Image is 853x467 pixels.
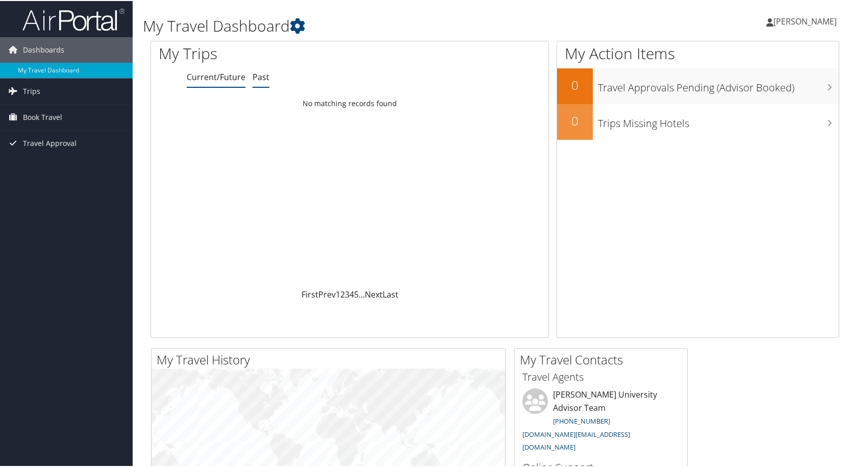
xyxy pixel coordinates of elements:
[773,15,837,26] span: [PERSON_NAME]
[22,7,124,31] img: airportal-logo.png
[598,110,839,130] h3: Trips Missing Hotels
[766,5,847,36] a: [PERSON_NAME]
[383,288,398,299] a: Last
[23,78,40,103] span: Trips
[517,387,685,455] li: [PERSON_NAME] University Advisor Team
[557,103,839,139] a: 0Trips Missing Hotels
[340,288,345,299] a: 2
[318,288,336,299] a: Prev
[23,130,77,155] span: Travel Approval
[354,288,359,299] a: 5
[302,288,318,299] a: First
[520,350,687,367] h2: My Travel Contacts
[365,288,383,299] a: Next
[557,111,593,129] h2: 0
[345,288,349,299] a: 3
[336,288,340,299] a: 1
[23,36,64,62] span: Dashboards
[557,67,839,103] a: 0Travel Approvals Pending (Advisor Booked)
[557,76,593,93] h2: 0
[522,369,680,383] h3: Travel Agents
[187,70,245,82] a: Current/Future
[159,42,375,63] h1: My Trips
[522,429,630,451] a: [DOMAIN_NAME][EMAIL_ADDRESS][DOMAIN_NAME]
[157,350,505,367] h2: My Travel History
[557,42,839,63] h1: My Action Items
[598,75,839,94] h3: Travel Approvals Pending (Advisor Booked)
[23,104,62,129] span: Book Travel
[349,288,354,299] a: 4
[359,288,365,299] span: …
[553,415,610,425] a: [PHONE_NUMBER]
[143,14,612,36] h1: My Travel Dashboard
[151,93,548,112] td: No matching records found
[253,70,269,82] a: Past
